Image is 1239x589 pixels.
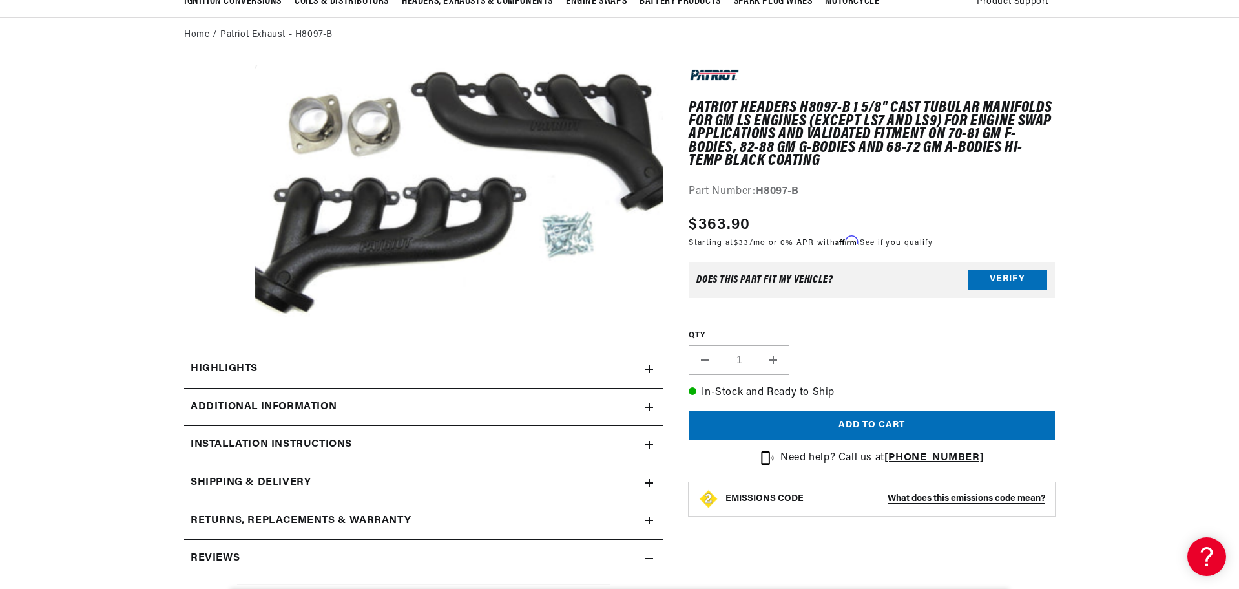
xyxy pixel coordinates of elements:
p: In-Stock and Ready to Ship [689,385,1055,402]
summary: Reviews [184,540,663,577]
media-gallery: Gallery Viewer [184,65,663,324]
img: Emissions code [698,489,719,509]
summary: Highlights [184,350,663,388]
strong: EMISSIONS CODE [725,494,804,504]
nav: breadcrumbs [184,28,1055,42]
h2: Highlights [191,361,258,378]
a: Home [184,28,209,42]
a: Patriot Exhaust - H8097-B [220,28,333,42]
div: Does This part fit My vehicle? [696,275,833,285]
strong: H8097-B [756,186,799,197]
a: [PHONE_NUMBER] [884,453,984,463]
summary: Returns, Replacements & Warranty [184,502,663,540]
span: $33 [734,239,749,247]
button: Verify [968,270,1047,290]
summary: Additional Information [184,389,663,426]
div: Part Number: [689,184,1055,200]
a: See if you qualify - Learn more about Affirm Financing (opens in modal) [860,239,933,247]
h2: Shipping & Delivery [191,475,311,491]
h1: Patriot Headers H8097-B 1 5/8" Cast Tubular Manifolds for GM LS Engines (except LS7 and LS9) for ... [689,102,1055,167]
button: EMISSIONS CODEWhat does this emissions code mean? [725,493,1045,505]
span: Affirm [835,236,858,246]
strong: What does this emissions code mean? [888,494,1045,504]
h2: Installation instructions [191,436,352,453]
h2: Returns, Replacements & Warranty [191,513,411,530]
span: $363.90 [689,213,750,237]
summary: Shipping & Delivery [184,464,663,502]
label: QTY [689,330,1055,341]
summary: Installation instructions [184,426,663,464]
p: Need help? Call us at [780,450,984,467]
h2: Additional Information [191,399,337,416]
p: Starting at /mo or 0% APR with . [689,237,933,249]
h2: Reviews [191,550,240,567]
button: Add to cart [689,411,1055,440]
